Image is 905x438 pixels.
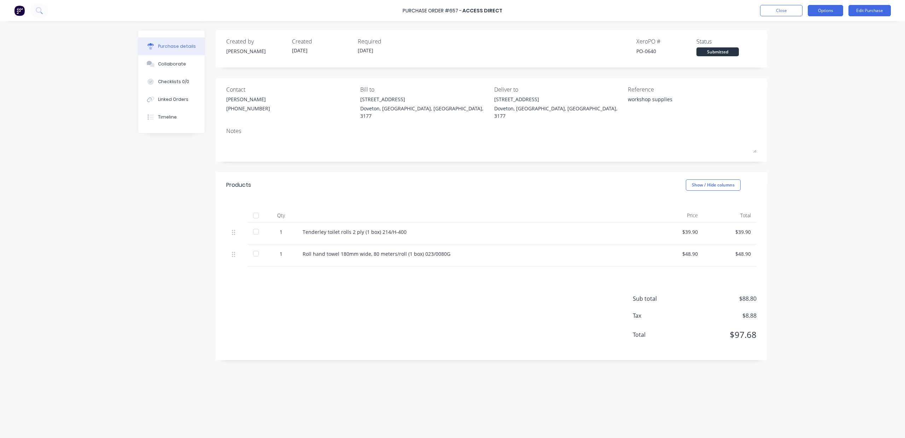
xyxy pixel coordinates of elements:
[656,228,698,236] div: $39.90
[633,294,686,303] span: Sub total
[14,5,25,16] img: Factory
[138,73,205,91] button: Checklists 0/0
[360,85,489,94] div: Bill to
[138,38,205,55] button: Purchase details
[686,311,757,320] span: $8.88
[686,179,741,191] button: Show / Hide columns
[271,228,291,236] div: 1
[656,250,698,258] div: $48.90
[636,47,696,55] div: PO-0640
[271,250,291,258] div: 1
[226,96,270,103] div: [PERSON_NAME]
[138,91,205,108] button: Linked Orders
[226,181,251,189] div: Products
[360,96,489,103] div: [STREET_ADDRESS]
[158,114,177,120] div: Timeline
[633,311,686,320] span: Tax
[138,55,205,73] button: Collaborate
[494,96,623,103] div: [STREET_ADDRESS]
[636,37,696,46] div: Xero PO #
[158,61,186,67] div: Collaborate
[158,43,196,50] div: Purchase details
[760,5,802,16] button: Close
[686,328,757,341] span: $97.68
[633,330,686,339] span: Total
[303,228,645,236] div: Tenderley toilet rolls 2 ply (1 box) 214/H-400
[494,85,623,94] div: Deliver to
[226,85,355,94] div: Contact
[628,96,716,111] textarea: workshop supplies
[358,37,418,46] div: Required
[650,208,703,223] div: Price
[265,208,297,223] div: Qty
[303,250,645,258] div: Roll hand towel 180mm wide, 80 meters/roll (1 box) 023/0080G
[696,47,739,56] div: Submitted
[494,105,623,120] div: Doveton, [GEOGRAPHIC_DATA], [GEOGRAPHIC_DATA], 3177
[158,79,189,85] div: Checklists 0/0
[709,228,751,236] div: $39.90
[226,105,270,112] div: [PHONE_NUMBER]
[462,7,502,15] div: Access Direct
[158,96,188,103] div: Linked Orders
[226,47,286,55] div: [PERSON_NAME]
[709,250,751,258] div: $48.90
[138,108,205,126] button: Timeline
[360,105,489,120] div: Doveton, [GEOGRAPHIC_DATA], [GEOGRAPHIC_DATA], 3177
[696,37,757,46] div: Status
[686,294,757,303] span: $88.80
[226,37,286,46] div: Created by
[848,5,891,16] button: Edit Purchase
[292,37,352,46] div: Created
[703,208,757,223] div: Total
[628,85,757,94] div: Reference
[226,127,757,135] div: Notes
[808,5,843,16] button: Options
[403,7,462,15] div: Purchase Order #657 -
